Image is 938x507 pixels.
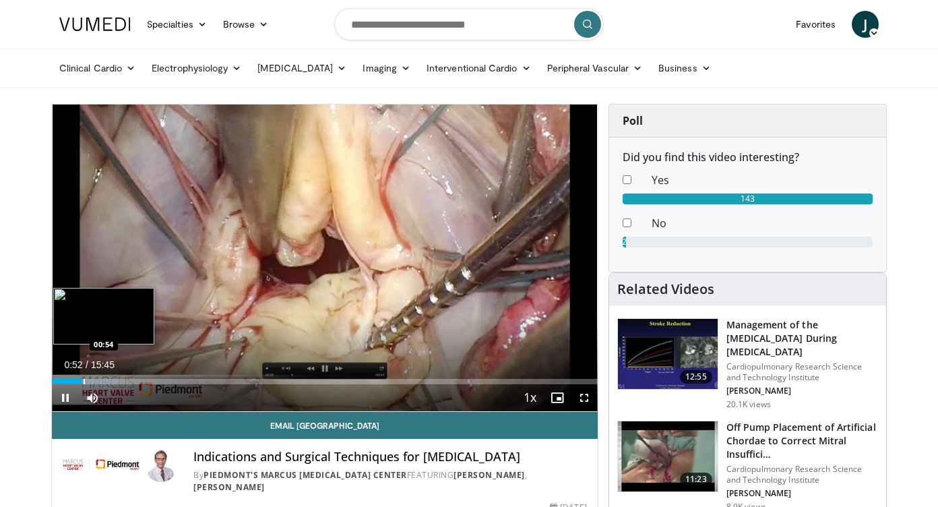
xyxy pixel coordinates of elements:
a: Electrophysiology [144,55,249,82]
a: J [852,11,879,38]
div: 143 [623,193,873,204]
a: [PERSON_NAME] [454,469,525,481]
a: Imaging [354,55,418,82]
p: [PERSON_NAME] [726,488,878,499]
video-js: Video Player [52,105,598,412]
img: Avatar [145,450,177,482]
input: Search topics, interventions [334,8,604,40]
button: Pause [52,384,79,411]
dd: Yes [642,172,883,188]
img: Piedmont's Marcus Heart Valve Center [63,450,139,482]
p: Cardiopulmonary Research Science and Technology Institute [726,464,878,485]
dd: No [642,215,883,231]
img: 9nZFQMepuQiumqNn4xMDoxOjA4MTsiGN_1.150x105_q85_crop-smart_upscale.jpg [618,421,718,491]
a: Peripheral Vascular [539,55,650,82]
a: Business [650,55,719,82]
a: [MEDICAL_DATA] [249,55,354,82]
a: Interventional Cardio [418,55,539,82]
img: image.jpeg [53,288,154,345]
h3: Off Pump Placement of Artificial Chordae to Correct Mitral Insuffici… [726,421,878,461]
button: Fullscreen [571,384,598,411]
h6: Did you find this video interesting? [623,151,873,164]
img: VuMedi Logo [59,18,131,31]
a: [PERSON_NAME] [193,481,265,493]
a: Email [GEOGRAPHIC_DATA] [52,412,598,439]
h4: Related Videos [617,281,714,297]
a: Piedmont's Marcus [MEDICAL_DATA] Center [204,469,407,481]
a: Clinical Cardio [51,55,144,82]
a: Specialties [139,11,215,38]
h4: Indications and Surgical Techniques for [MEDICAL_DATA] [193,450,586,465]
p: 20.1K views [726,399,771,410]
p: Cardiopulmonary Research Science and Technology Institute [726,361,878,383]
a: 12:55 Management of the [MEDICAL_DATA] During [MEDICAL_DATA] Cardiopulmonary Research Science and... [617,318,878,410]
span: 15:45 [91,359,115,370]
div: Progress Bar [52,379,598,384]
img: ASqSTwfBDudlPt2X4xMDoxOjAxMTuB36.150x105_q85_crop-smart_upscale.jpg [618,319,718,389]
button: Playback Rate [517,384,544,411]
span: 11:23 [680,473,712,486]
p: [PERSON_NAME] [726,386,878,396]
button: Mute [79,384,106,411]
div: 2 [623,237,626,247]
button: Enable picture-in-picture mode [544,384,571,411]
span: 0:52 [64,359,82,370]
span: / [86,359,88,370]
a: Favorites [788,11,844,38]
a: Browse [215,11,277,38]
strong: Poll [623,113,643,128]
div: By FEATURING , [193,469,586,494]
span: 12:55 [680,370,712,384]
h3: Management of the [MEDICAL_DATA] During [MEDICAL_DATA] [726,318,878,359]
